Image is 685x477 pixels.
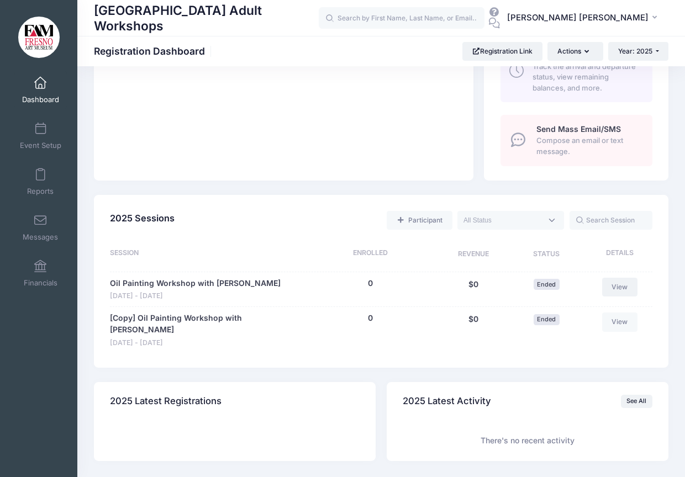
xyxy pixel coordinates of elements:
[534,314,560,325] span: Ended
[14,116,67,155] a: Event Setup
[14,71,67,109] a: Dashboard
[14,162,67,201] a: Reports
[110,291,281,301] span: [DATE] - [DATE]
[14,254,67,293] a: Financials
[368,278,373,289] button: 0
[462,42,542,61] a: Registration Link
[110,312,300,336] a: [Copy] Oil Painting Workshop with [PERSON_NAME]
[94,45,214,57] h1: Registration Dashboard
[368,312,373,324] button: 0
[582,248,652,261] div: Details
[500,40,652,102] a: Check In / Check Out Track the arrival and departure status, view remaining balances, and more.
[435,312,511,348] div: $0
[110,213,175,224] span: 2025 Sessions
[18,17,60,58] img: Fresno Art Museum Adult Workshops
[23,232,58,242] span: Messages
[94,1,319,35] h1: [GEOGRAPHIC_DATA] Adult Workshops
[618,47,652,55] span: Year: 2025
[534,279,560,289] span: Ended
[27,187,54,196] span: Reports
[20,141,61,150] span: Event Setup
[24,278,57,288] span: Financials
[536,124,621,134] span: Send Mass Email/SMS
[435,278,511,301] div: $0
[403,386,491,417] h4: 2025 Latest Activity
[547,42,603,61] button: Actions
[14,208,67,247] a: Messages
[621,395,652,408] a: See All
[536,135,640,157] span: Compose an email or text message.
[403,435,652,447] div: There's no recent activity
[110,278,281,289] a: Oil Painting Workshop with [PERSON_NAME]
[110,248,305,261] div: Session
[387,211,452,230] a: Add a new manual registration
[305,248,436,261] div: Enrolled
[22,95,59,104] span: Dashboard
[570,211,652,230] input: Search Session
[435,248,511,261] div: Revenue
[602,312,637,331] a: View
[512,248,582,261] div: Status
[602,278,637,296] a: View
[110,338,300,348] span: [DATE] - [DATE]
[500,115,652,166] a: Send Mass Email/SMS Compose an email or text message.
[110,386,222,417] h4: 2025 Latest Registrations
[533,61,640,94] span: Track the arrival and departure status, view remaining balances, and more.
[463,215,542,225] textarea: Search
[319,7,484,29] input: Search by First Name, Last Name, or Email...
[500,6,668,31] button: [PERSON_NAME] [PERSON_NAME]
[507,12,649,24] span: [PERSON_NAME] [PERSON_NAME]
[608,42,668,61] button: Year: 2025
